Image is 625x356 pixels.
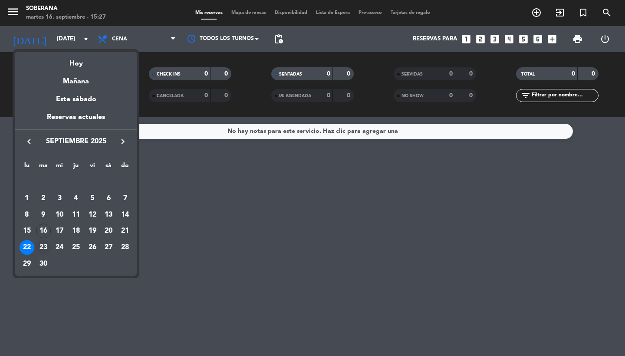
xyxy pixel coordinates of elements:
[24,136,34,147] i: keyboard_arrow_left
[84,223,101,239] td: 19 de septiembre de 2025
[51,239,68,256] td: 24 de septiembre de 2025
[84,161,101,174] th: viernes
[19,174,133,190] td: SEP.
[51,190,68,207] td: 3 de septiembre de 2025
[36,257,51,271] div: 30
[85,240,100,255] div: 26
[117,239,133,256] td: 28 de septiembre de 2025
[15,87,137,112] div: Este sábado
[101,240,116,255] div: 27
[35,161,52,174] th: martes
[37,136,115,147] span: septiembre 2025
[51,207,68,223] td: 10 de septiembre de 2025
[36,208,51,222] div: 9
[118,136,128,147] i: keyboard_arrow_right
[68,161,84,174] th: jueves
[19,239,35,256] td: 22 de septiembre de 2025
[21,136,37,147] button: keyboard_arrow_left
[19,190,35,207] td: 1 de septiembre de 2025
[69,224,83,238] div: 18
[68,207,84,223] td: 11 de septiembre de 2025
[118,224,132,238] div: 21
[101,191,116,206] div: 6
[51,161,68,174] th: miércoles
[20,257,34,271] div: 29
[35,207,52,223] td: 9 de septiembre de 2025
[36,240,51,255] div: 23
[101,190,117,207] td: 6 de septiembre de 2025
[51,223,68,239] td: 17 de septiembre de 2025
[115,136,131,147] button: keyboard_arrow_right
[19,223,35,239] td: 15 de septiembre de 2025
[84,239,101,256] td: 26 de septiembre de 2025
[35,190,52,207] td: 2 de septiembre de 2025
[35,239,52,256] td: 23 de septiembre de 2025
[69,208,83,222] div: 11
[35,256,52,272] td: 30 de septiembre de 2025
[101,239,117,256] td: 27 de septiembre de 2025
[35,223,52,239] td: 16 de septiembre de 2025
[52,240,67,255] div: 24
[19,207,35,223] td: 8 de septiembre de 2025
[20,224,34,238] div: 15
[20,191,34,206] div: 1
[20,208,34,222] div: 8
[117,207,133,223] td: 14 de septiembre de 2025
[15,52,137,69] div: Hoy
[118,240,132,255] div: 28
[69,240,83,255] div: 25
[84,207,101,223] td: 12 de septiembre de 2025
[69,191,83,206] div: 4
[101,208,116,222] div: 13
[101,161,117,174] th: sábado
[85,224,100,238] div: 19
[101,223,117,239] td: 20 de septiembre de 2025
[19,161,35,174] th: lunes
[68,239,84,256] td: 25 de septiembre de 2025
[85,208,100,222] div: 12
[36,191,51,206] div: 2
[117,190,133,207] td: 7 de septiembre de 2025
[20,240,34,255] div: 22
[101,207,117,223] td: 13 de septiembre de 2025
[118,208,132,222] div: 14
[52,224,67,238] div: 17
[68,223,84,239] td: 18 de septiembre de 2025
[117,223,133,239] td: 21 de septiembre de 2025
[118,191,132,206] div: 7
[84,190,101,207] td: 5 de septiembre de 2025
[52,208,67,222] div: 10
[101,224,116,238] div: 20
[36,224,51,238] div: 16
[15,69,137,87] div: Mañana
[117,161,133,174] th: domingo
[52,191,67,206] div: 3
[15,112,137,129] div: Reservas actuales
[19,256,35,272] td: 29 de septiembre de 2025
[68,190,84,207] td: 4 de septiembre de 2025
[85,191,100,206] div: 5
